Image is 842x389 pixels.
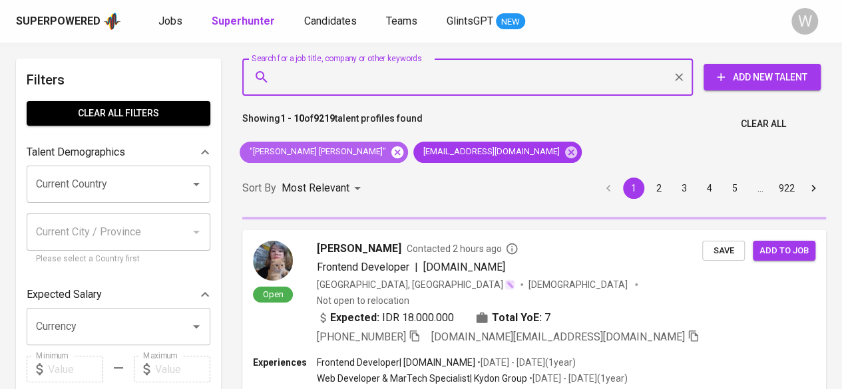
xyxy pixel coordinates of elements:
b: Expected: [330,310,379,326]
a: Teams [386,13,420,30]
span: [PERSON_NAME] [317,241,401,257]
span: Frontend Developer [317,261,409,273]
button: Go to page 922 [775,178,799,199]
p: Talent Demographics [27,144,125,160]
h6: Filters [27,69,210,90]
a: Superhunter [212,13,278,30]
p: Showing of talent profiles found [242,112,423,136]
span: "[PERSON_NAME] [PERSON_NAME]" [240,146,394,158]
button: Clear [670,68,688,86]
span: [DOMAIN_NAME] [423,261,505,273]
p: Web Developer & MarTech Specialist | Kydon Group [317,372,527,385]
div: "[PERSON_NAME] [PERSON_NAME]" [240,142,408,163]
div: Most Relevant [282,176,365,201]
a: Candidates [304,13,359,30]
button: Go to page 2 [648,178,670,199]
div: [GEOGRAPHIC_DATA], [GEOGRAPHIC_DATA] [317,278,515,291]
button: Clear All [736,112,791,136]
p: Sort By [242,180,276,196]
span: Save [709,243,738,259]
span: [DEMOGRAPHIC_DATA] [528,278,630,291]
button: Add New Talent [704,64,821,90]
span: Contacted 2 hours ago [407,242,519,255]
button: page 1 [623,178,644,199]
p: Experiences [253,356,317,369]
span: | [415,259,418,275]
b: 1 - 10 [280,113,304,124]
a: Superpoweredapp logo [16,11,121,31]
button: Clear All filters [27,101,210,126]
p: Expected Salary [27,287,102,303]
span: GlintsGPT [447,15,493,27]
button: Open [187,175,206,194]
p: Frontend Developer | [DOMAIN_NAME] [317,356,475,369]
img: app logo [103,11,121,31]
span: [EMAIL_ADDRESS][DOMAIN_NAME] [413,146,568,158]
button: Go to next page [803,178,824,199]
div: [EMAIL_ADDRESS][DOMAIN_NAME] [413,142,582,163]
button: Go to page 3 [674,178,695,199]
div: Talent Demographics [27,139,210,166]
div: W [791,8,818,35]
span: [DOMAIN_NAME][EMAIL_ADDRESS][DOMAIN_NAME] [431,330,685,343]
span: [PHONE_NUMBER] [317,330,406,343]
div: IDR 18.000.000 [317,310,454,326]
span: 7 [544,310,550,326]
button: Save [702,241,745,261]
span: Add New Talent [714,69,810,86]
span: Add to job [759,243,809,259]
b: 9219 [314,113,335,124]
button: Go to page 4 [699,178,720,199]
div: Expected Salary [27,281,210,308]
span: Clear All [741,116,786,132]
a: Jobs [158,13,185,30]
b: Superhunter [212,15,275,27]
div: Superpowered [16,14,101,29]
p: Not open to relocation [317,294,409,307]
nav: pagination navigation [596,178,826,199]
span: Candidates [304,15,357,27]
div: … [749,182,771,195]
button: Open [187,317,206,336]
a: GlintsGPT NEW [447,13,525,30]
p: Most Relevant [282,180,349,196]
span: Open [258,289,289,300]
span: Jobs [158,15,182,27]
p: • [DATE] - [DATE] ( 1 year ) [475,356,576,369]
span: Teams [386,15,417,27]
span: Clear All filters [37,105,200,122]
button: Add to job [753,241,815,261]
img: dbe980f4bca37900cbb7b640bd74a131.jpeg [253,241,293,281]
svg: By Batam recruiter [505,242,519,255]
p: Please select a Country first [36,253,201,266]
input: Value [48,356,103,382]
button: Go to page 5 [724,178,745,199]
p: • [DATE] - [DATE] ( 1 year ) [527,372,628,385]
b: Total YoE: [492,310,542,326]
span: NEW [496,15,525,29]
input: Value [155,356,210,382]
img: magic_wand.svg [505,279,515,290]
